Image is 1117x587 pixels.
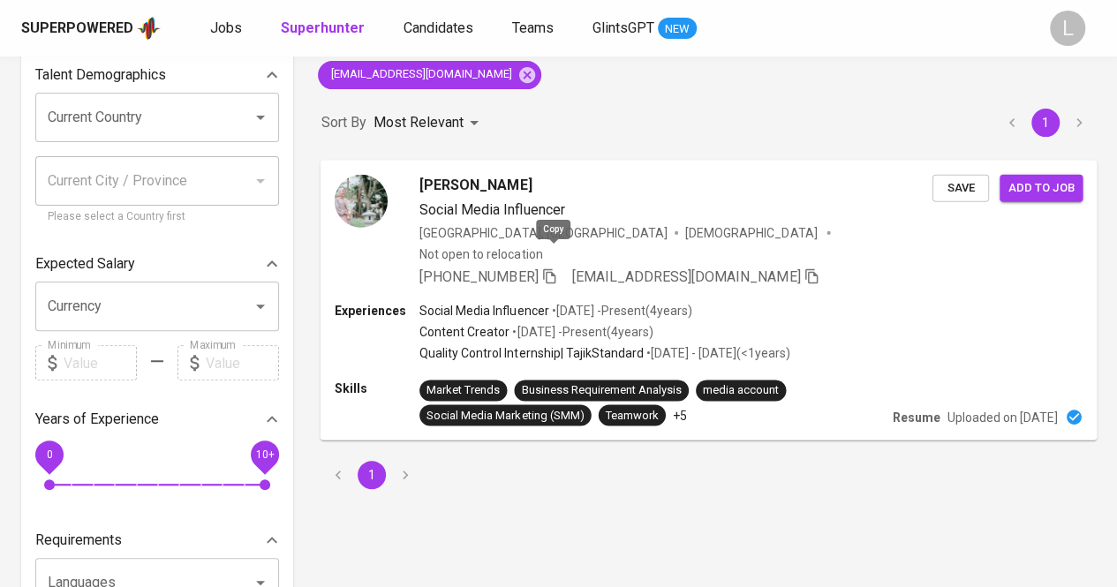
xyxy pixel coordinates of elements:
[335,380,419,397] p: Skills
[419,267,538,284] span: [PHONE_NUMBER]
[404,19,473,36] span: Candidates
[206,345,279,380] input: Value
[374,112,464,133] p: Most Relevant
[521,382,682,399] div: Business Requirement Analysis
[210,18,245,40] a: Jobs
[419,200,564,217] span: Social Media Influencer
[893,408,940,425] p: Resume
[572,267,801,284] span: [EMAIL_ADDRESS][DOMAIN_NAME]
[1031,109,1060,137] button: page 1
[35,57,279,93] div: Talent Demographics
[248,294,273,319] button: Open
[932,174,989,201] button: Save
[281,19,365,36] b: Superhunter
[685,223,819,241] span: [DEMOGRAPHIC_DATA]
[419,302,548,320] p: Social Media Influencer
[35,523,279,558] div: Requirements
[419,174,532,195] span: [PERSON_NAME]
[703,382,779,399] div: media account
[592,19,654,36] span: GlintsGPT
[941,177,980,198] span: Save
[404,18,477,40] a: Candidates
[335,174,388,227] img: 5ae5d9eb5093564cbe2af8f0249cb416.jpeg
[606,407,659,424] div: Teamwork
[426,382,500,399] div: Market Trends
[509,323,653,341] p: • [DATE] - Present ( 4 years )
[995,109,1096,137] nav: pagination navigation
[419,245,542,262] p: Not open to relocation
[673,406,687,424] p: +5
[644,344,790,362] p: • [DATE] - [DATE] ( <1 years )
[658,20,697,38] span: NEW
[281,18,368,40] a: Superhunter
[548,302,691,320] p: • [DATE] - Present ( 4 years )
[426,407,585,424] div: Social Media Marketing (SMM)
[35,64,166,86] p: Talent Demographics
[1000,174,1083,201] button: Add to job
[137,15,161,41] img: app logo
[318,66,523,83] span: [EMAIL_ADDRESS][DOMAIN_NAME]
[35,253,135,275] p: Expected Salary
[419,344,644,362] p: Quality Control Internship | TajikStandard
[318,61,541,89] div: [EMAIL_ADDRESS][DOMAIN_NAME]
[1050,11,1085,46] div: L
[335,302,419,320] p: Experiences
[592,18,697,40] a: GlintsGPT NEW
[255,448,274,461] span: 10+
[210,19,242,36] span: Jobs
[512,18,557,40] a: Teams
[419,223,668,241] div: [GEOGRAPHIC_DATA], [GEOGRAPHIC_DATA]
[48,208,267,226] p: Please select a Country first
[35,530,122,551] p: Requirements
[358,461,386,489] button: page 1
[248,105,273,130] button: Open
[35,246,279,282] div: Expected Salary
[35,402,279,437] div: Years of Experience
[419,323,509,341] p: Content Creator
[947,408,1058,425] p: Uploaded on [DATE]
[321,112,366,133] p: Sort By
[374,107,485,139] div: Most Relevant
[321,161,1096,440] a: [PERSON_NAME]Social Media Influencer[GEOGRAPHIC_DATA], [GEOGRAPHIC_DATA][DEMOGRAPHIC_DATA] Not op...
[512,19,554,36] span: Teams
[21,15,161,41] a: Superpoweredapp logo
[21,19,133,39] div: Superpowered
[1008,177,1074,198] span: Add to job
[46,448,52,461] span: 0
[35,409,159,430] p: Years of Experience
[321,461,422,489] nav: pagination navigation
[64,345,137,380] input: Value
